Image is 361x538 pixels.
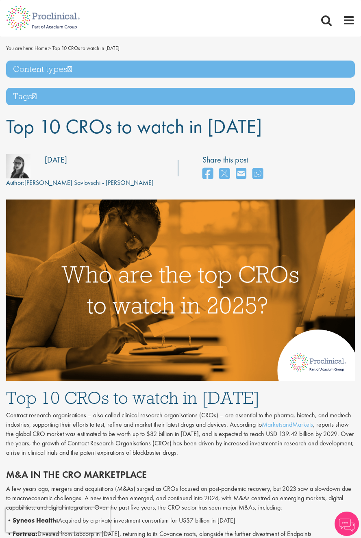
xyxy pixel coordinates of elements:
[202,165,213,183] a: share on facebook
[236,165,246,183] a: share on email
[262,420,313,429] a: MarketsandMarkets
[6,508,110,532] iframe: reCAPTCHA
[219,165,230,183] a: share on twitter
[202,154,267,166] label: Share this post
[6,469,355,480] h2: M&A in the CRO marketplace
[6,389,355,407] h1: Top 10 CROs to watch in [DATE]
[6,178,154,188] div: [PERSON_NAME] Savlovschi - [PERSON_NAME]
[335,512,359,536] img: Chatbot
[6,61,355,78] h3: Content types
[6,88,355,105] h3: Tags
[6,484,355,512] p: A few years ago, mergers and acquisitions (M&As) surged as CROs focused on post-pandemic recovery...
[6,113,262,139] span: Top 10 CROs to watch in [DATE]
[13,529,37,538] b: Fortrea:
[45,154,67,166] div: [DATE]
[6,200,355,381] img: Top 10 CROs 2025| Proclinical
[252,165,263,183] a: share on whats app
[6,154,30,178] img: fff6768c-7d58-4950-025b-08d63f9598ee
[6,516,355,525] p: • Acquired by a private investment consortium for US$7 billion in [DATE]
[6,178,24,187] span: Author:
[6,411,355,457] p: Contract research organisations – also called clinical research organisations (CROs) – are essent...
